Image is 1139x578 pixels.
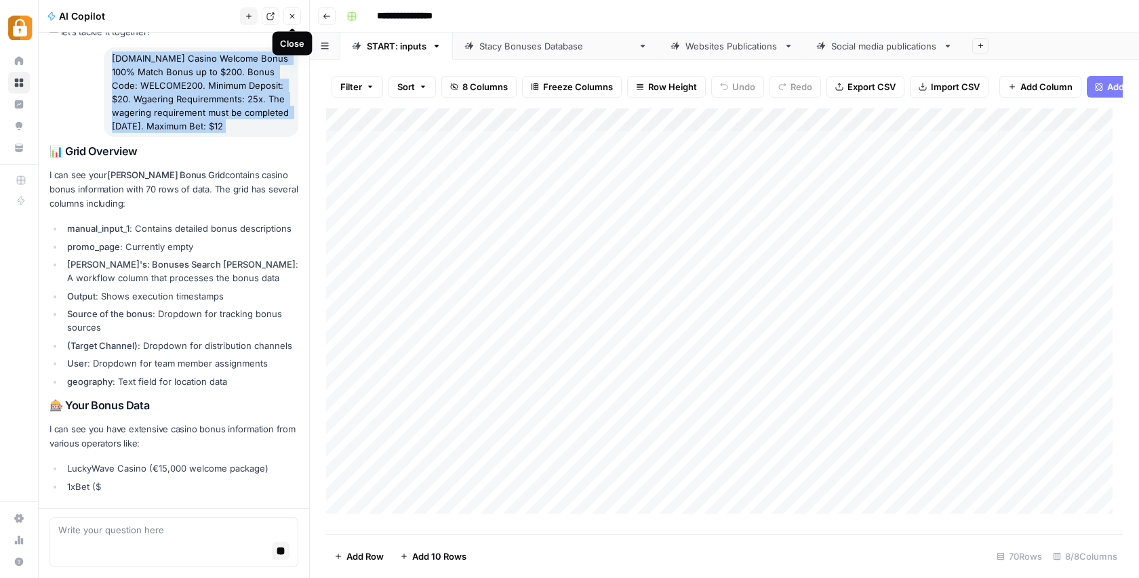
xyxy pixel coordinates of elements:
[47,9,236,23] div: AI Copilot
[8,115,30,137] a: Opportunities
[49,168,298,211] p: I can see your contains casino bonus information with 70 rows of data. The grid has several colum...
[64,307,298,334] li: : Dropdown for tracking bonus sources
[67,358,87,369] strong: User
[67,259,296,270] strong: [PERSON_NAME]'s: Bonuses Search [PERSON_NAME]
[659,33,805,60] a: Websites Publications
[791,80,812,94] span: Redo
[64,222,298,235] li: : Contains detailed bonus descriptions
[8,508,30,529] a: Settings
[831,39,938,53] div: Social media publications
[910,76,988,98] button: Import CSV
[522,76,622,98] button: Freeze Columns
[49,399,298,412] h2: 🎰 Your Bonus Data
[392,545,475,567] button: Add 10 Rows
[104,47,298,137] div: [DOMAIN_NAME] Casino Welcome Bonus 100% Match Bonus up to $200. Bonus Code: WELCOME200. Minimum D...
[64,375,298,388] li: : Text field for location data
[107,169,225,180] strong: [PERSON_NAME] Bonus Grid
[326,545,392,567] button: Add Row
[49,422,298,451] p: I can see you have extensive casino bonus information from various operators like:
[8,72,30,94] a: Browse
[340,33,453,60] a: START: inputs
[367,39,426,53] div: START: inputs
[441,76,517,98] button: 8 Columns
[49,145,298,158] h2: 📊 Grid Overview
[453,33,659,60] a: [PERSON_NAME] Bonuses Database
[931,80,980,94] span: Import CSV
[805,33,964,60] a: Social media publications
[64,257,298,285] li: : A workflow column that processes the bonus data
[67,223,129,234] strong: manual_input_1
[999,76,1081,98] button: Add Column
[64,339,298,352] li: : Dropdown for distribution channels
[685,39,778,53] div: Websites Publications
[847,80,896,94] span: Export CSV
[8,529,30,551] a: Usage
[67,308,153,319] strong: Source of the bonus
[826,76,904,98] button: Export CSV
[732,80,755,94] span: Undo
[64,356,298,370] li: : Dropdown for team member assignments
[1020,80,1073,94] span: Add Column
[64,289,298,303] li: : Shows execution timestamps
[479,39,633,53] div: [PERSON_NAME] Bonuses Database
[8,16,33,40] img: Adzz Logo
[340,80,362,94] span: Filter
[64,240,298,253] li: : Currently empty
[281,37,304,50] div: Close
[67,376,113,387] strong: geography
[8,551,30,573] button: Help + Support
[67,241,120,252] strong: promo_page
[1047,545,1123,567] div: 8/8 Columns
[8,11,30,45] button: Workspace: Adzz
[648,80,697,94] span: Row Height
[770,76,821,98] button: Redo
[397,80,415,94] span: Sort
[543,80,613,94] span: Freeze Columns
[67,291,96,302] strong: Output
[346,550,384,563] span: Add Row
[67,340,138,351] strong: (Target Channel)
[462,80,508,94] span: 8 Columns
[627,76,706,98] button: Row Height
[64,461,298,475] li: LuckyWave Casino (€15,000 welcome package)
[388,76,436,98] button: Sort
[412,550,466,563] span: Add 10 Rows
[64,480,298,493] li: 1xBet ($
[8,94,30,115] a: Insights
[8,137,30,159] a: Your Data
[991,545,1047,567] div: 70 Rows
[711,76,764,98] button: Undo
[332,76,383,98] button: Filter
[8,50,30,72] a: Home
